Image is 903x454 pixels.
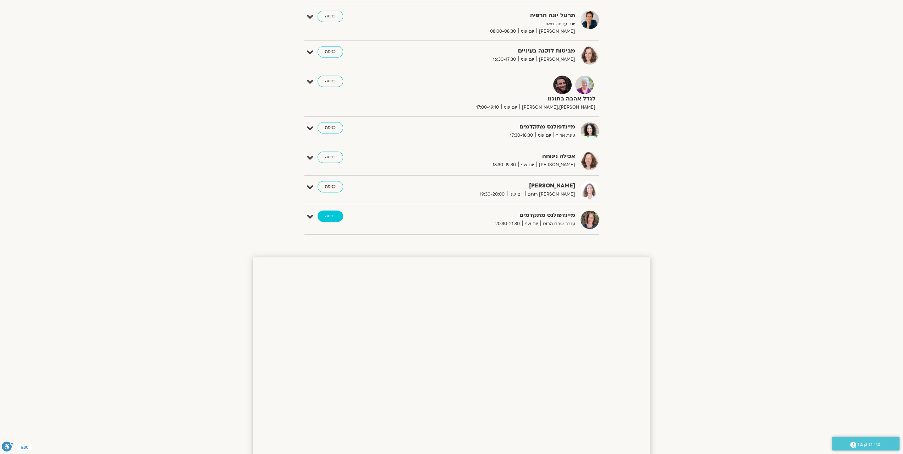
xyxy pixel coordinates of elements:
strong: [PERSON_NAME] [401,181,575,191]
a: כניסה [318,152,343,163]
span: יום שני [518,56,536,63]
span: 16:30-17:30 [490,56,518,63]
strong: תרגול יוגה תרפיה [401,11,575,20]
span: [PERSON_NAME] [536,56,575,63]
span: ענבר שבח הבוט [540,220,575,228]
strong: מיינדפולנס מתקדמים [401,210,575,220]
span: יום שני [518,28,536,35]
span: 08:00-08:30 [488,28,518,35]
span: יצירת קשר [856,439,882,449]
strong: מיינדפולנס מתקדמים [401,122,575,132]
span: יום שני [507,191,525,198]
a: כניסה [318,210,343,222]
a: כניסה [318,122,343,133]
strong: אכילה נינוחה [401,152,575,161]
a: יצירת קשר [832,437,899,450]
span: 18:30-19:30 [490,161,518,169]
span: יום שני [535,132,554,139]
span: יום שני [518,161,536,169]
span: 20:30-21:30 [493,220,522,228]
span: [PERSON_NAME],[PERSON_NAME] [519,104,595,111]
span: [PERSON_NAME] רוחם [525,191,575,198]
p: יוגה עדינה מאוד [401,20,575,28]
span: יום שני [522,220,540,228]
span: 19:30-20:00 [477,191,507,198]
span: [PERSON_NAME] [536,161,575,169]
strong: לגדל אהבה בתוכנו [422,94,595,104]
a: כניסה [318,46,343,58]
span: עינת ארוך [554,132,575,139]
span: 17:00-19:10 [474,104,501,111]
strong: מביטות לזקנה בעיניים [401,46,575,56]
a: כניסה [318,76,343,87]
a: כניסה [318,11,343,22]
a: כניסה [318,181,343,192]
span: [PERSON_NAME] [536,28,575,35]
span: 17:30-18:30 [507,132,535,139]
span: יום שני [501,104,519,111]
